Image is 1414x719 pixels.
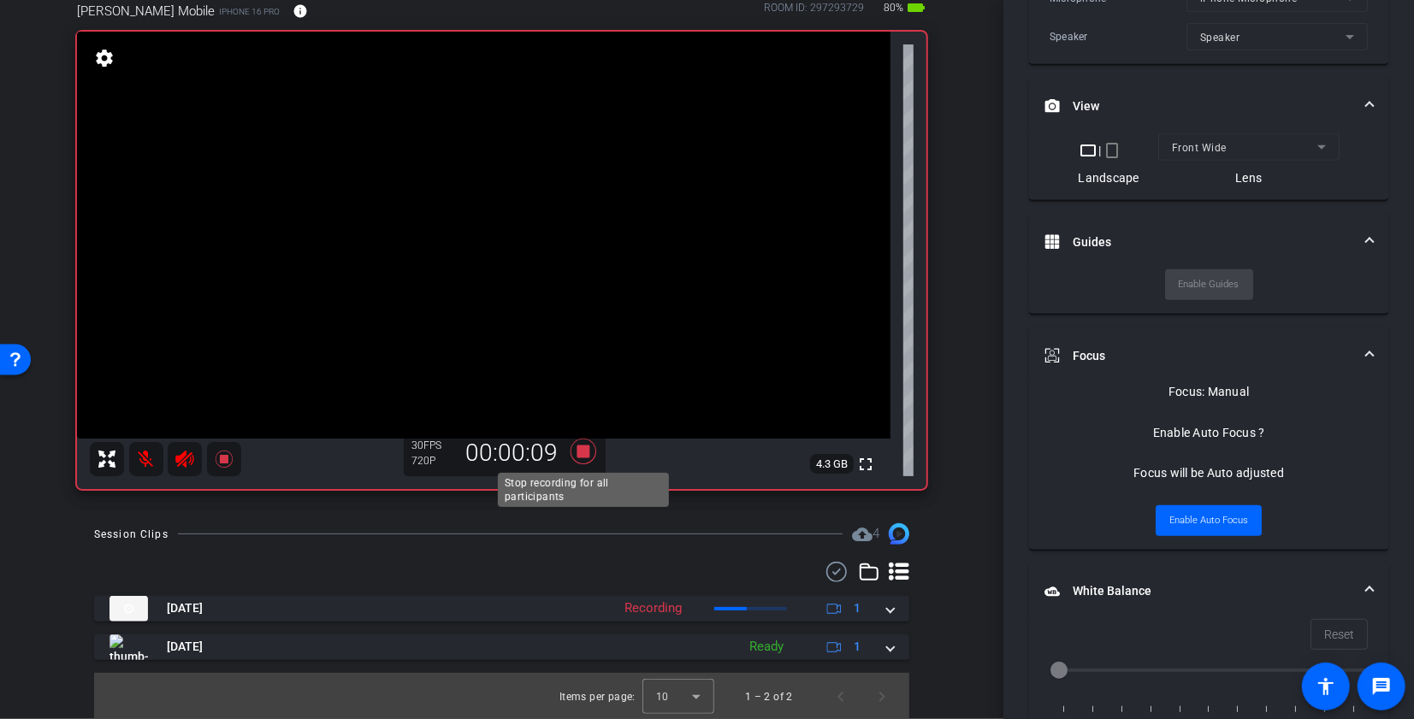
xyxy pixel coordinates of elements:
span: Destinations for your clips [852,524,879,545]
mat-expansion-panel-header: View [1029,79,1388,133]
img: thumb-nail [109,596,148,622]
span: 1 [854,599,861,617]
div: Items per page: [559,688,636,705]
mat-panel-title: Guides [1044,233,1352,251]
div: View [1029,133,1388,200]
mat-expansion-panel-header: White Balance [1029,564,1388,619]
span: [PERSON_NAME] Mobile [77,2,215,21]
span: [DATE] [167,599,203,617]
img: Session clips [889,523,909,544]
mat-icon: cloud_upload [852,524,873,545]
div: Focus [1029,383,1388,550]
mat-expansion-panel-header: Focus [1029,328,1388,383]
div: 00:00:09 [455,439,570,468]
div: Stop recording for all participants [498,473,669,507]
mat-icon: message [1371,676,1392,697]
img: thumb-nail [109,634,148,660]
button: Previous page [820,676,861,717]
div: Focus: Manual [1168,383,1249,400]
div: Session Clips [94,526,169,543]
div: Ready [741,637,792,657]
mat-icon: settings [92,48,116,68]
span: Enable Auto Focus [1169,508,1248,533]
mat-expansion-panel-header: thumb-nail[DATE]Ready1 [94,634,909,660]
mat-icon: info [293,3,308,19]
div: Speaker [1050,28,1186,45]
div: Recording [616,598,690,618]
div: | [1078,140,1139,161]
span: 4.3 GB [810,454,854,474]
span: 4 [873,526,879,541]
div: Focus will be Auto adjusted [1133,464,1284,481]
button: Enable Auto Focus [1156,505,1262,536]
span: FPS [424,439,442,451]
span: 1 [854,638,861,656]
span: [DATE] [167,638,203,656]
mat-expansion-panel-header: Guides [1029,215,1388,269]
div: Enable Auto Focus ? [1153,424,1265,441]
div: Guides [1029,269,1388,314]
mat-expansion-panel-header: thumb-nail[DATE]Recording1 [94,596,909,622]
mat-panel-title: White Balance [1044,582,1352,600]
mat-panel-title: Focus [1044,347,1352,365]
mat-icon: accessibility [1316,676,1336,697]
div: 1 – 2 of 2 [745,688,793,705]
div: 720P [412,454,455,468]
mat-panel-title: View [1044,97,1352,115]
span: iPhone 16 Pro [219,5,280,18]
div: 30 [412,439,455,452]
button: Next page [861,676,902,717]
mat-icon: fullscreen [855,454,876,474]
div: Landscape [1078,169,1139,186]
